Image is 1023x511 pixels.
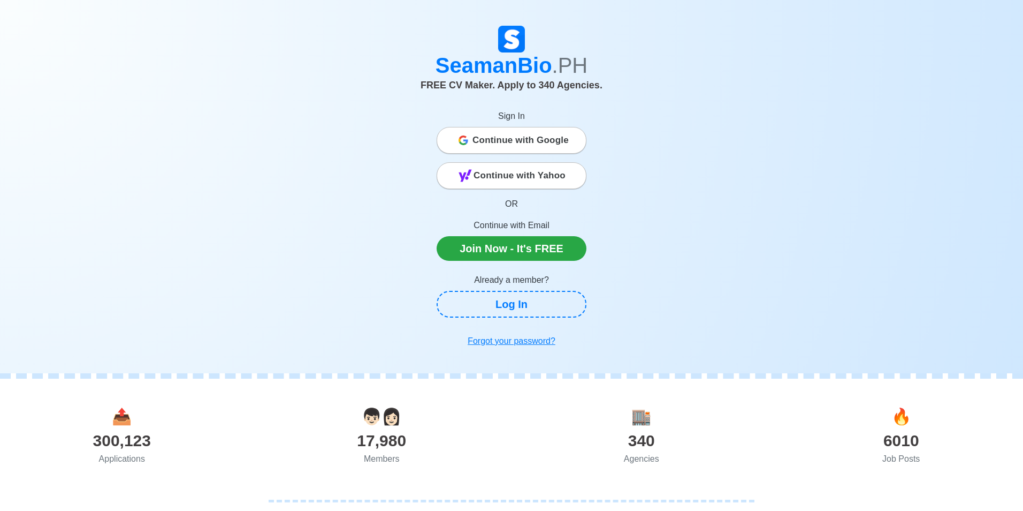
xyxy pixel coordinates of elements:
[252,453,512,465] div: Members
[437,274,586,287] p: Already a member?
[215,52,808,78] h1: SeamanBio
[468,336,555,345] u: Forgot your password?
[511,453,772,465] div: Agencies
[437,219,586,232] p: Continue with Email
[362,408,401,425] span: users
[552,54,588,77] span: .PH
[437,127,586,154] button: Continue with Google
[437,110,586,123] p: Sign In
[631,408,651,425] span: agencies
[437,236,586,261] a: Join Now - It's FREE
[112,408,132,425] span: applications
[437,162,586,189] button: Continue with Yahoo
[472,130,569,151] span: Continue with Google
[891,408,911,425] span: jobs
[437,198,586,211] p: OR
[252,429,512,453] div: 17,980
[437,291,586,318] a: Log In
[498,26,525,52] img: Logo
[421,80,602,91] span: FREE CV Maker. Apply to 340 Agencies.
[437,330,586,352] a: Forgot your password?
[474,165,566,186] span: Continue with Yahoo
[511,429,772,453] div: 340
